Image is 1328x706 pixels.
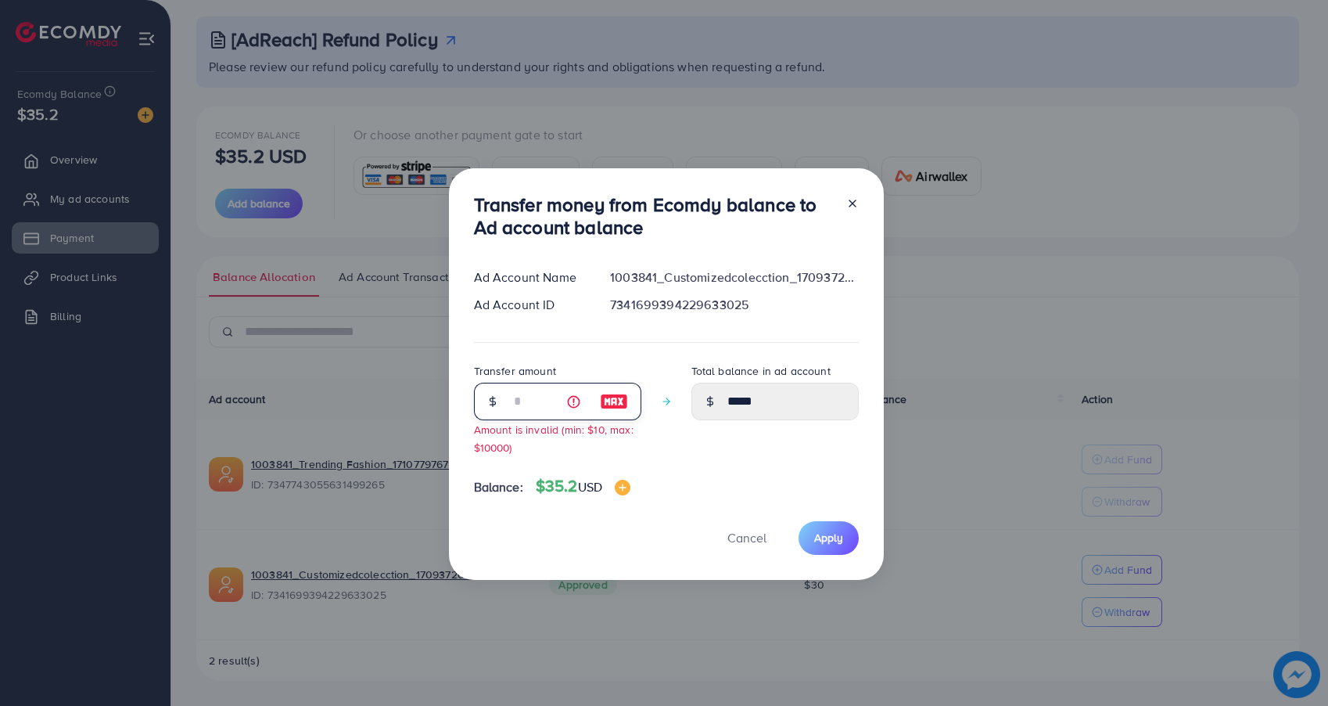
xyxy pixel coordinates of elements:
[474,478,523,496] span: Balance:
[474,422,633,455] small: Amount is invalid (min: $10, max: $10000)
[799,521,859,555] button: Apply
[474,193,834,239] h3: Transfer money from Ecomdy balance to Ad account balance
[461,296,598,314] div: Ad Account ID
[708,521,786,555] button: Cancel
[598,296,870,314] div: 7341699394229633025
[615,480,630,495] img: image
[600,392,628,411] img: image
[536,477,630,496] h4: $35.2
[474,363,556,379] label: Transfer amount
[727,529,766,546] span: Cancel
[691,363,831,379] label: Total balance in ad account
[461,268,598,286] div: Ad Account Name
[598,268,870,286] div: 1003841_Customizedcolecction_1709372613954
[814,530,843,546] span: Apply
[578,478,602,495] span: USD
